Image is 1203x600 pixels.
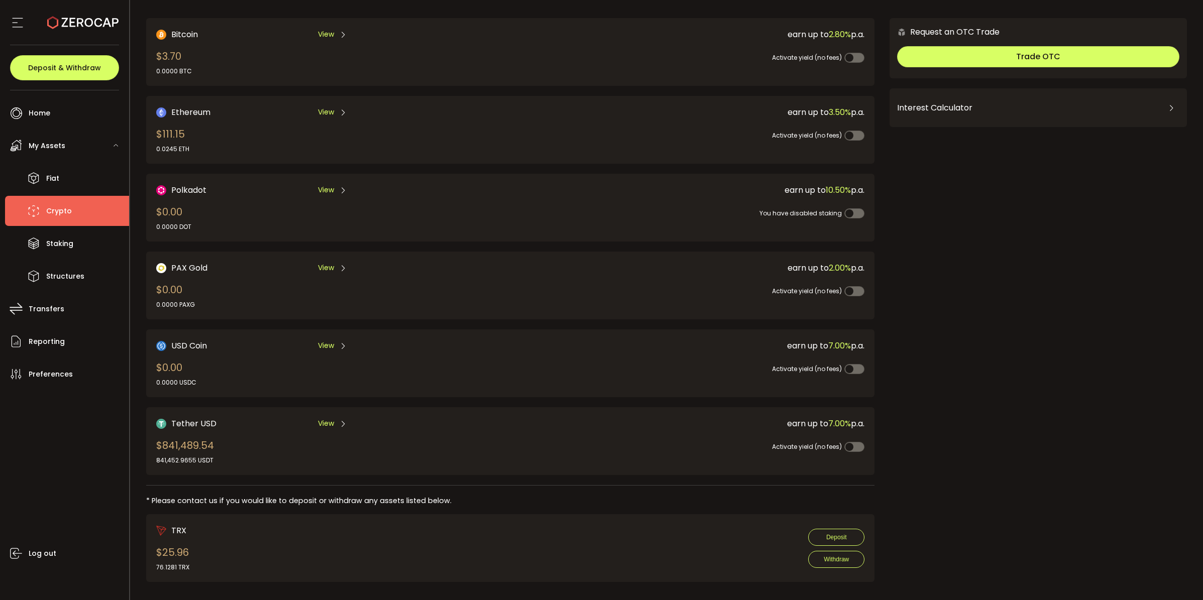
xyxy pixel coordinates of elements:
[318,29,334,40] span: View
[171,106,210,118] span: Ethereum
[156,30,166,40] img: Bitcoin
[46,171,59,186] span: Fiat
[156,222,191,231] div: 0.0000 DOT
[146,496,875,506] div: * Please contact us if you would like to deposit or withdraw any assets listed below.
[828,418,851,429] span: 7.00%
[171,262,207,274] span: PAX Gold
[46,236,73,251] span: Staking
[897,46,1179,67] button: Trade OTC
[156,263,166,273] img: PAX Gold
[772,365,842,373] span: Activate yield (no fees)
[29,106,50,121] span: Home
[1016,51,1060,62] span: Trade OTC
[318,340,334,351] span: View
[772,287,842,295] span: Activate yield (no fees)
[495,106,864,118] div: earn up to p.a.
[318,263,334,273] span: View
[29,302,64,316] span: Transfers
[156,107,166,117] img: Ethereum
[156,341,166,351] img: USD Coin
[495,339,864,352] div: earn up to p.a.
[156,300,195,309] div: 0.0000 PAXG
[897,28,906,37] img: 6nGpN7MZ9FLuBP83NiajKbTRY4UzlzQtBKtCrLLspmCkSvCZHBKvY3NxgQaT5JnOQREvtQ257bXeeSTueZfAPizblJ+Fe8JwA...
[156,378,196,387] div: 0.0000 USDC
[897,96,1179,120] div: Interest Calculator
[171,524,186,537] span: TRX
[156,545,189,572] div: $25.96
[829,262,851,274] span: 2.00%
[495,28,864,41] div: earn up to p.a.
[808,551,864,568] button: Withdraw
[171,28,198,41] span: Bitcoin
[171,184,206,196] span: Polkadot
[495,262,864,274] div: earn up to p.a.
[156,419,166,429] img: Tether USD
[156,456,214,465] div: 841,452.9655 USDT
[156,282,195,309] div: $0.00
[156,360,196,387] div: $0.00
[156,49,192,76] div: $3.70
[826,534,847,541] span: Deposit
[29,334,65,349] span: Reporting
[829,29,851,40] span: 2.80%
[759,209,842,217] span: You have disabled staking
[156,563,189,572] div: 76.1281 TRX
[29,139,65,153] span: My Assets
[46,269,84,284] span: Structures
[171,417,216,430] span: Tether USD
[28,64,101,71] span: Deposit & Withdraw
[156,145,189,154] div: 0.0245 ETH
[318,418,334,429] span: View
[808,529,864,546] button: Deposit
[156,127,189,154] div: $111.15
[1153,552,1203,600] iframe: Chat Widget
[495,417,864,430] div: earn up to p.a.
[318,185,334,195] span: View
[156,67,192,76] div: 0.0000 BTC
[29,367,73,382] span: Preferences
[824,556,849,563] span: Withdraw
[890,26,1000,38] div: Request an OTC Trade
[10,55,119,80] button: Deposit & Withdraw
[829,106,851,118] span: 3.50%
[772,131,842,140] span: Activate yield (no fees)
[156,526,166,536] img: trx_portfolio.png
[826,184,851,196] span: 10.50%
[29,546,56,561] span: Log out
[772,53,842,62] span: Activate yield (no fees)
[171,339,207,352] span: USD Coin
[495,184,864,196] div: earn up to p.a.
[156,185,166,195] img: DOT
[828,340,851,351] span: 7.00%
[156,438,214,465] div: $841,489.54
[156,204,191,231] div: $0.00
[772,442,842,451] span: Activate yield (no fees)
[46,204,72,218] span: Crypto
[318,107,334,117] span: View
